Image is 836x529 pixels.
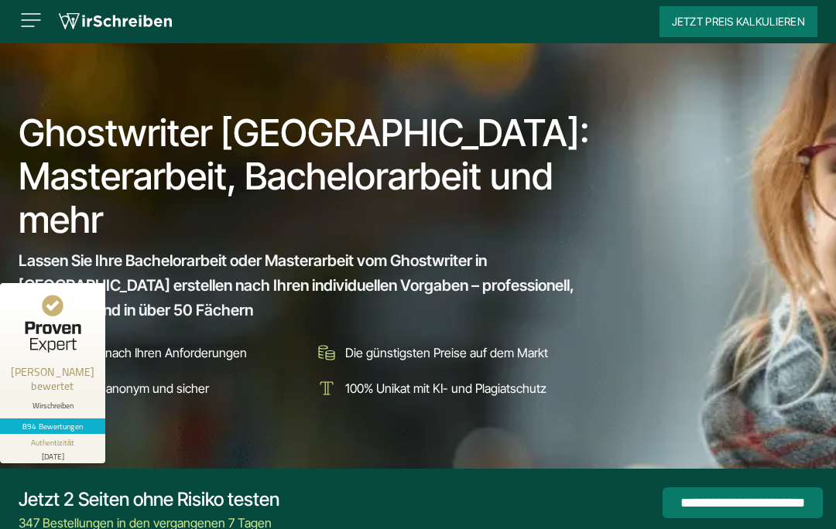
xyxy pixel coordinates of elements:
[59,10,172,33] img: logo wirschreiben
[19,376,303,401] li: Garantiert anonym und sicher
[6,449,99,460] div: [DATE]
[660,6,817,37] button: Jetzt Preis kalkulieren
[314,376,599,401] li: 100% Unikat mit KI- und Plagiatschutz
[19,111,601,241] h1: Ghostwriter [GEOGRAPHIC_DATA]: Masterarbeit, Bachelorarbeit und mehr
[314,340,339,365] img: Die günstigsten Preise auf dem Markt
[31,437,75,449] div: Authentizität
[19,487,279,512] div: Jetzt 2 Seiten ohne Risiko testen
[6,401,99,411] div: Wirschreiben
[314,340,599,365] li: Die günstigsten Preise auf dem Markt
[19,251,574,319] span: Lassen Sie Ihre Bachelorarbeit oder Masterarbeit vom Ghostwriter in [GEOGRAPHIC_DATA] erstellen n...
[19,340,303,365] li: Individuell nach Ihren Anforderungen
[314,376,339,401] img: 100% Unikat mit KI- und Plagiatschutz
[19,8,43,32] img: Menu open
